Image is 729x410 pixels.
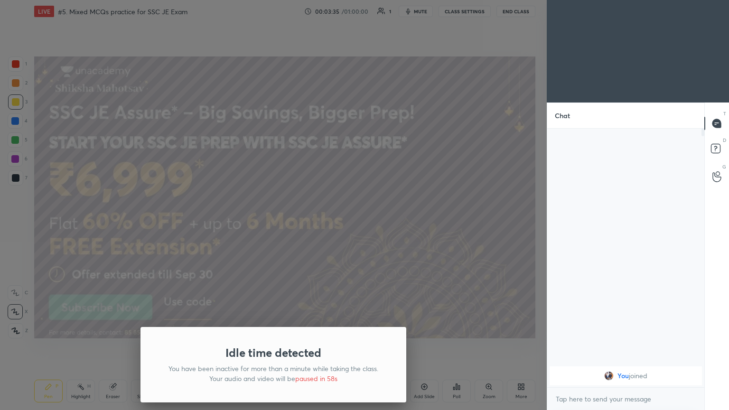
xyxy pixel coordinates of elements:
div: grid [547,364,704,387]
p: Chat [547,103,578,128]
p: D [723,137,726,144]
img: fecdb386181f4cf2bff1f15027e2290c.jpg [604,371,614,381]
span: paused in 58s [295,374,337,383]
p: You have been inactive for more than a minute while taking the class. Your audio and video will be [163,363,383,383]
p: T [723,110,726,117]
span: You [617,372,629,380]
span: joined [629,372,647,380]
p: G [722,163,726,170]
h1: Idle time detected [225,346,321,360]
